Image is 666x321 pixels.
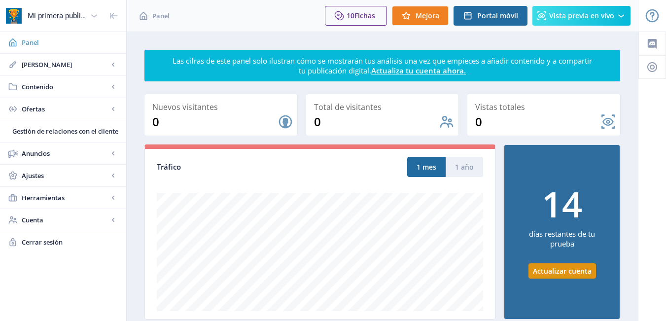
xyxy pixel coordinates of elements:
button: Actualizar cuenta [528,263,596,279]
button: Portal móvil [454,6,527,26]
font: Vistas totales [475,102,525,112]
font: 0 [314,113,321,130]
font: 0 [475,113,482,130]
button: Vista previa en vivo [532,6,631,26]
font: 14 [542,179,582,228]
font: Panel [152,11,170,20]
font: Cuenta [22,215,43,224]
font: Nuevos visitantes [152,102,218,112]
button: Mejora [392,6,449,26]
font: Tráfico [157,162,181,172]
button: 1 mes [407,157,446,177]
font: Anuncios [22,149,50,158]
font: [PERSON_NAME] [22,60,72,69]
font: Panel [22,38,39,47]
font: Actualiza tu cuenta ahora. [371,66,466,75]
img: app-icon.png [6,8,22,24]
button: 1 año [446,157,483,177]
font: Portal móvil [477,11,518,20]
font: Ofertas [22,105,45,113]
font: Fichas [354,11,375,20]
font: 10 [347,11,354,21]
font: Total de visitantes [314,102,382,112]
font: Herramientas [22,193,65,202]
font: 1 mes [417,162,436,172]
font: 1 año [455,162,474,172]
font: días restantes de tu prueba [529,229,595,249]
font: Vista previa en vivo [549,11,614,20]
font: Actualizar cuenta [533,266,592,276]
font: Mi primera publicación [28,11,103,20]
font: Gestión de relaciones con el cliente [12,127,118,136]
font: Las cifras de este panel solo ilustran cómo se mostrarán tus análisis una vez que empieces a añad... [173,56,592,75]
button: 10Fichas [325,6,387,26]
font: Mejora [416,11,439,20]
font: Ajustes [22,171,44,180]
font: Cerrar sesión [22,238,63,247]
font: Contenido [22,82,53,91]
font: 0 [152,113,159,130]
